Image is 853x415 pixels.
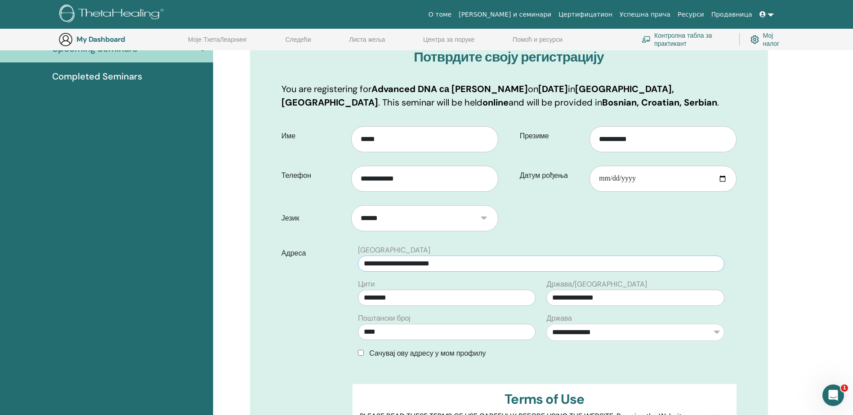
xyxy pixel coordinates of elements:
[188,36,247,50] a: Моје ТхетаЛеарнинг
[841,384,848,392] span: 1
[349,36,385,50] a: Листа жеља
[275,128,352,145] label: Име
[369,349,486,358] span: Сачувај ову адресу у мом профилу
[750,33,759,45] img: cog.svg
[281,83,674,108] b: [GEOGRAPHIC_DATA], [GEOGRAPHIC_DATA]
[822,384,844,406] iframe: Intercom live chat
[425,6,455,23] a: О томе
[546,279,647,290] label: Држава/[GEOGRAPHIC_DATA]
[546,313,572,324] label: Држава
[281,49,737,65] h3: Потврдите своју регистрацију
[371,83,528,95] b: Advanced DNA са [PERSON_NAME]
[358,245,430,256] label: [GEOGRAPHIC_DATA]
[59,4,167,25] img: logo.png
[642,30,728,49] a: Контролна табла за практикант
[281,82,737,109] p: You are registering for on in . This seminar will be held and will be provided in .
[513,128,590,145] label: Презиме
[360,391,729,407] h3: Terms of Use
[538,83,568,95] b: [DATE]
[674,6,708,23] a: Ресурси
[602,97,717,108] b: Bosnian, Croatian, Serbian
[52,70,142,83] span: Completed Seminars
[555,6,616,23] a: Цертифицатион
[455,6,555,23] a: [PERSON_NAME] и семинари
[275,210,352,227] label: Језик
[616,6,674,23] a: Успешна прича
[58,32,73,47] img: generic-user-icon.jpg
[750,30,786,49] a: Мој налог
[482,97,509,108] b: online
[513,167,590,184] label: Датум рођења
[76,35,166,44] h3: My Dashboard
[513,36,563,50] a: Помоћ и ресурси
[358,313,411,324] label: Поштански број
[275,167,352,184] label: Телефон
[642,36,651,43] img: chalkboard-teacher.svg
[423,36,474,50] a: Центра за поруке
[275,245,353,262] label: Адреса
[708,6,756,23] a: Продавница
[285,36,311,50] a: Следећи
[358,279,375,290] label: Цити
